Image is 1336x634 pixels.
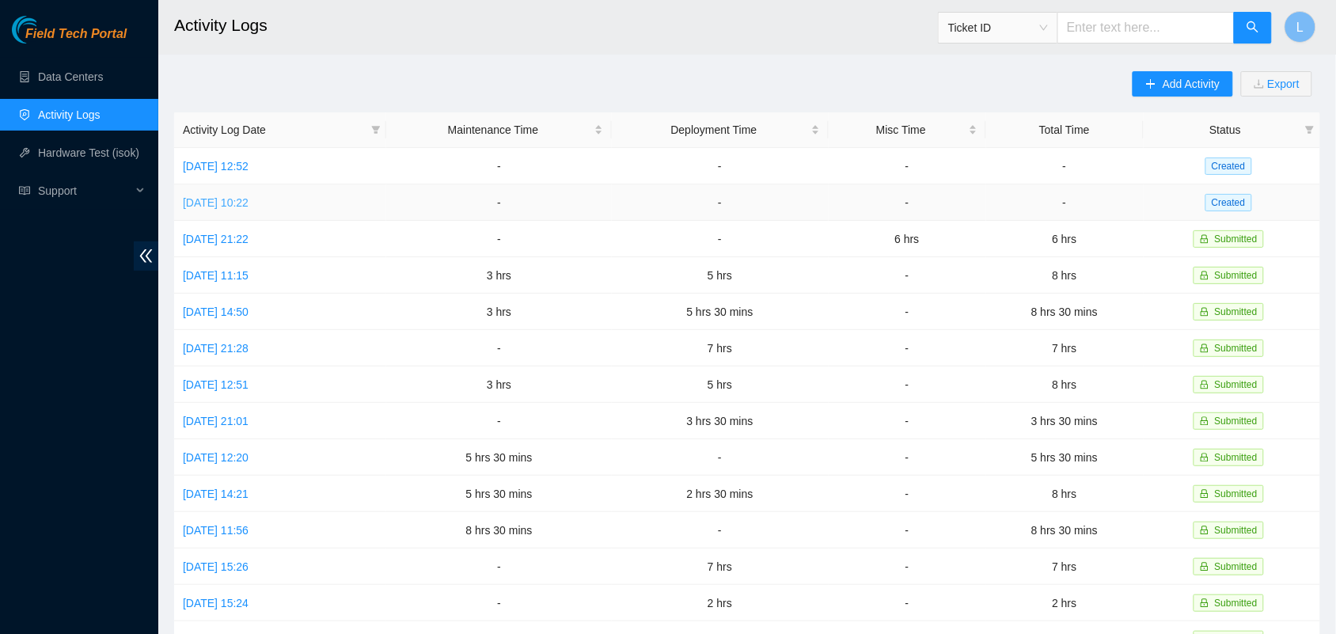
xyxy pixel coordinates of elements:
button: downloadExport [1241,71,1312,97]
span: Submitted [1215,561,1258,572]
span: double-left [134,241,158,271]
td: 5 hrs 30 mins [386,476,611,512]
td: - [829,476,986,512]
td: - [612,221,829,257]
span: lock [1200,234,1209,244]
span: Add Activity [1163,75,1220,93]
td: - [829,148,986,184]
span: Created [1205,194,1252,211]
span: Submitted [1215,343,1258,354]
td: 7 hrs [986,549,1144,585]
td: - [386,585,611,621]
td: - [386,184,611,221]
span: Submitted [1215,306,1258,317]
td: 8 hrs 30 mins [386,512,611,549]
td: 2 hrs [612,585,829,621]
td: - [829,257,986,294]
td: - [612,512,829,549]
span: lock [1200,416,1209,426]
a: [DATE] 12:52 [183,160,249,173]
a: [DATE] 21:28 [183,342,249,355]
td: - [612,439,829,476]
td: 8 hrs 30 mins [986,512,1144,549]
td: - [829,366,986,403]
td: - [386,403,611,439]
a: [DATE] 21:01 [183,415,249,427]
span: filter [1305,125,1315,135]
th: Total Time [986,112,1144,148]
td: - [829,549,986,585]
td: 2 hrs [986,585,1144,621]
td: 8 hrs [986,366,1144,403]
span: lock [1200,307,1209,317]
td: 7 hrs [612,330,829,366]
span: Support [38,175,131,207]
td: 3 hrs 30 mins [612,403,829,439]
a: [DATE] 21:22 [183,233,249,245]
a: [DATE] 15:26 [183,560,249,573]
img: Akamai Technologies [12,16,80,44]
td: - [612,148,829,184]
td: - [829,512,986,549]
td: - [829,403,986,439]
span: Status [1152,121,1299,139]
span: Submitted [1215,488,1258,499]
a: [DATE] 10:22 [183,196,249,209]
a: [DATE] 14:50 [183,306,249,318]
span: Submitted [1215,598,1258,609]
td: - [986,148,1144,184]
td: 5 hrs [612,257,829,294]
span: filter [371,125,381,135]
td: 3 hrs [386,294,611,330]
a: Akamai TechnologiesField Tech Portal [12,28,127,49]
a: [DATE] 12:20 [183,451,249,464]
a: [DATE] 14:21 [183,488,249,500]
a: Activity Logs [38,108,101,121]
td: 5 hrs [612,366,829,403]
input: Enter text here... [1057,12,1235,44]
td: - [829,330,986,366]
span: L [1297,17,1304,37]
td: - [612,184,829,221]
td: 8 hrs 30 mins [986,294,1144,330]
td: 5 hrs 30 mins [612,294,829,330]
a: [DATE] 11:56 [183,524,249,537]
span: Field Tech Portal [25,27,127,42]
button: plusAdd Activity [1133,71,1232,97]
span: lock [1200,271,1209,280]
span: lock [1200,562,1209,571]
span: lock [1200,344,1209,353]
button: L [1285,11,1316,43]
span: search [1247,21,1259,36]
span: Submitted [1215,379,1258,390]
span: plus [1145,78,1156,91]
a: [DATE] 12:51 [183,378,249,391]
span: Submitted [1215,452,1258,463]
a: [DATE] 15:24 [183,597,249,609]
td: - [386,221,611,257]
span: Submitted [1215,270,1258,281]
a: Data Centers [38,70,103,83]
td: 3 hrs [386,366,611,403]
span: lock [1200,489,1209,499]
button: search [1234,12,1272,44]
span: lock [1200,453,1209,462]
span: Submitted [1215,525,1258,536]
td: 3 hrs [386,257,611,294]
span: lock [1200,380,1209,389]
td: 7 hrs [986,330,1144,366]
span: filter [368,118,384,142]
td: 6 hrs [829,221,986,257]
td: - [386,148,611,184]
td: - [386,549,611,585]
td: - [829,184,986,221]
td: - [829,294,986,330]
a: Hardware Test (isok) [38,146,139,159]
td: 5 hrs 30 mins [986,439,1144,476]
td: - [386,330,611,366]
span: filter [1302,118,1318,142]
td: 7 hrs [612,549,829,585]
span: read [19,185,30,196]
td: 8 hrs [986,476,1144,512]
span: lock [1200,598,1209,608]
